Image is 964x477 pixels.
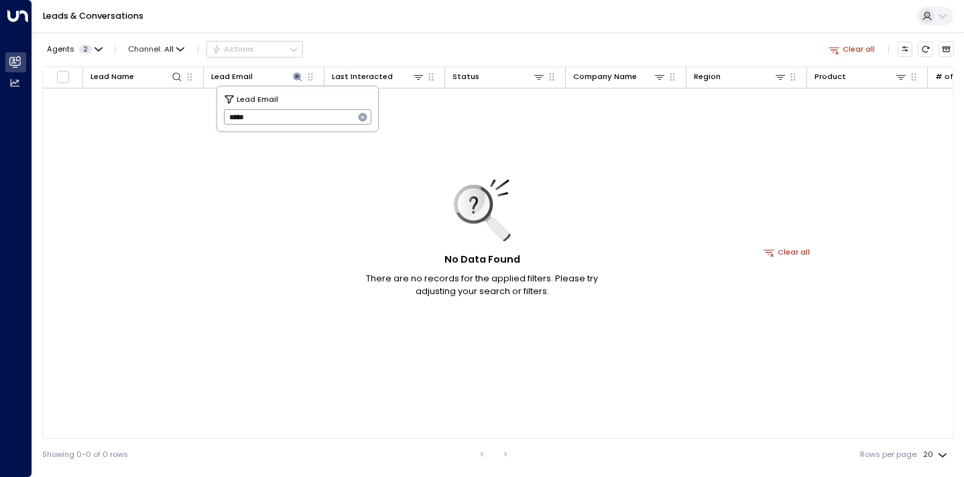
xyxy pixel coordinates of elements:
[453,70,545,83] div: Status
[332,70,393,83] div: Last Interacted
[694,70,721,83] div: Region
[79,45,92,54] span: 2
[918,42,933,57] span: Refresh
[211,70,253,83] div: Lead Email
[453,70,479,83] div: Status
[42,42,106,56] button: Agents2
[212,44,254,54] div: Actions
[815,70,846,83] div: Product
[237,93,278,105] span: Lead Email
[860,449,918,460] label: Rows per page:
[43,10,143,21] a: Leads & Conversations
[923,446,950,463] div: 20
[206,41,303,57] button: Actions
[164,45,174,54] span: All
[348,272,616,297] p: There are no records for the applied filters. Please try adjusting your search or filters.
[760,245,815,259] button: Clear all
[898,42,913,57] button: Customize
[211,70,304,83] div: Lead Email
[56,70,70,84] span: Toggle select all
[815,70,907,83] div: Product
[332,70,424,83] div: Last Interacted
[124,42,189,56] span: Channel:
[42,449,128,460] div: Showing 0-0 of 0 rows
[573,70,637,83] div: Company Name
[206,41,303,57] div: Button group with a nested menu
[824,42,880,56] button: Clear all
[47,46,74,53] span: Agents
[573,70,666,83] div: Company Name
[91,70,134,83] div: Lead Name
[444,253,520,267] h5: No Data Found
[939,42,954,57] button: Archived Leads
[694,70,786,83] div: Region
[91,70,183,83] div: Lead Name
[124,42,189,56] button: Channel:All
[473,446,515,462] nav: pagination navigation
